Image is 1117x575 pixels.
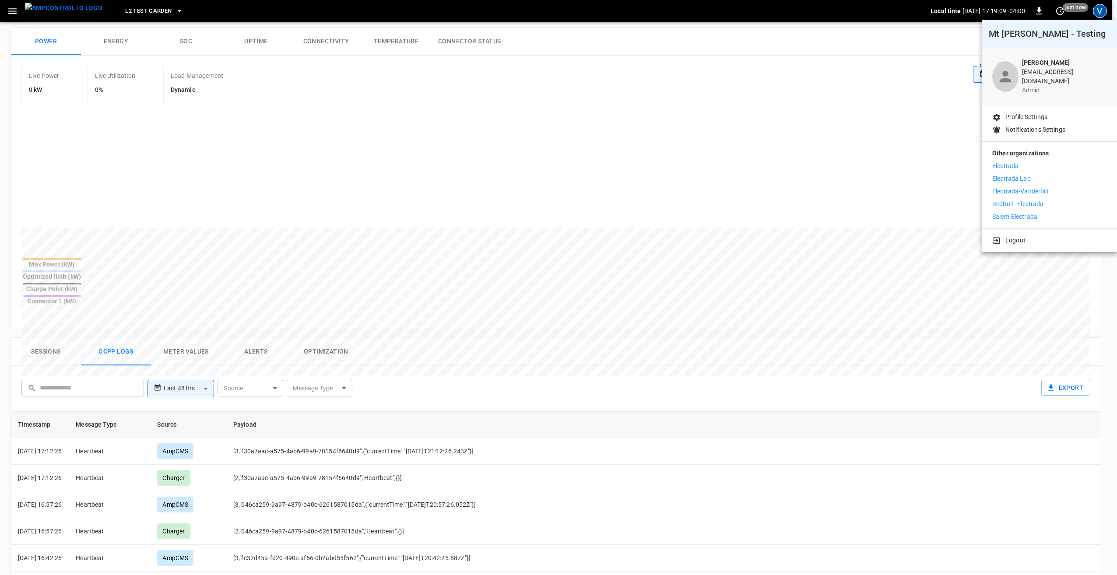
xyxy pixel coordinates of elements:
p: Notifications Settings [1005,125,1065,134]
p: Electrada Lab [992,174,1031,183]
p: Electrada-Vanderbilt [992,187,1049,196]
p: Logout [1005,236,1026,245]
p: Salem-Electrada [992,212,1037,221]
p: Profile Settings [1005,112,1047,122]
p: Redbull - Electrada [992,200,1044,209]
p: Other organizations [992,149,1106,161]
div: profile-icon [992,61,1019,92]
p: admin [1022,86,1106,95]
p: [EMAIL_ADDRESS][DOMAIN_NAME] [1022,67,1106,86]
p: Electrada [992,161,1019,171]
b: [PERSON_NAME] [1022,59,1070,66]
h6: Mt [PERSON_NAME] - Testing [989,27,1110,41]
